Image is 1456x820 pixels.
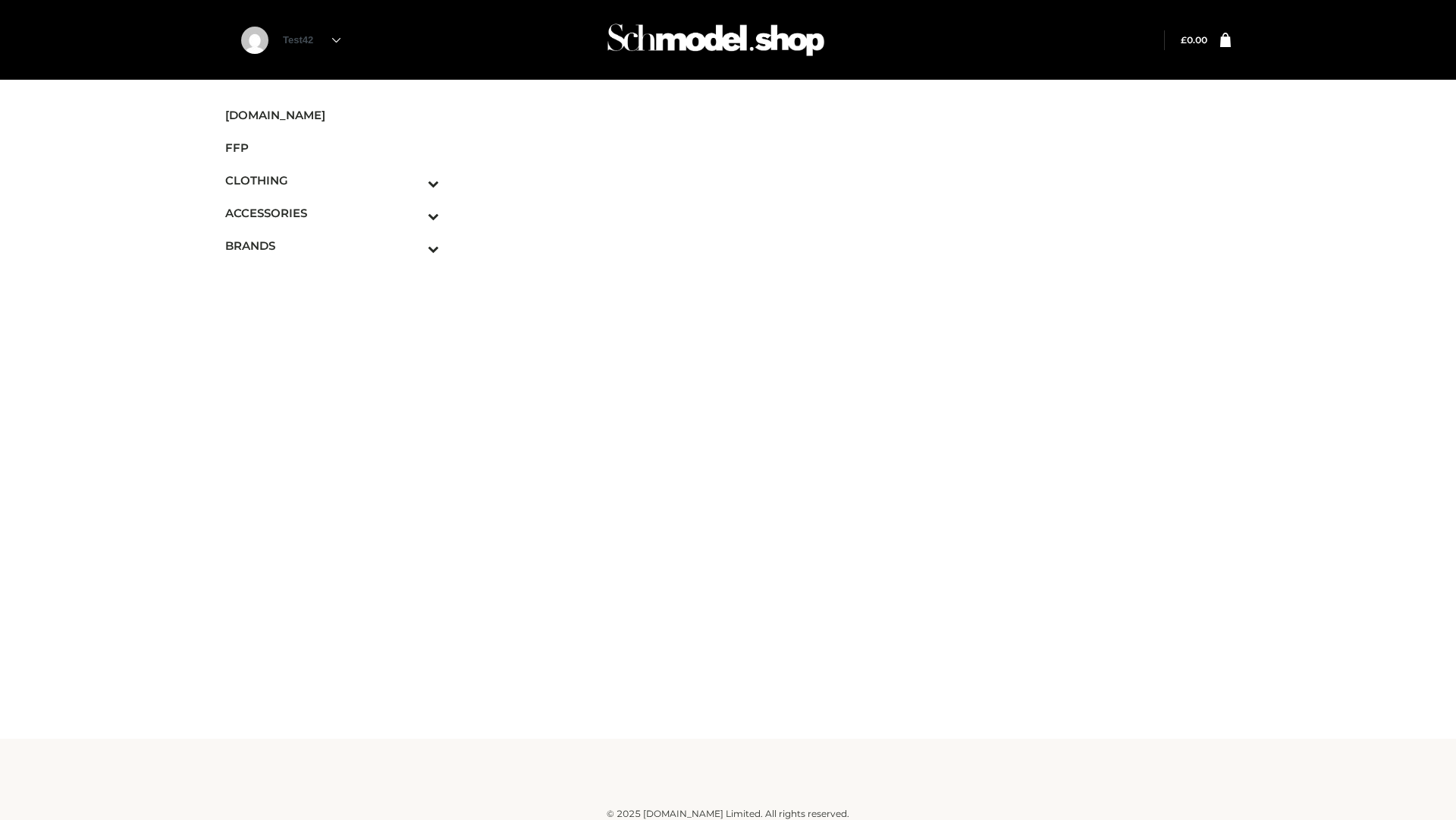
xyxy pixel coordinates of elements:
span: [DOMAIN_NAME] [225,106,439,124]
a: ACCESSORIESToggle Submenu [225,197,439,229]
span: £ [1181,34,1187,46]
a: £0.00 [1181,34,1207,46]
span: BRANDS [225,237,439,254]
span: FFP [225,139,439,156]
a: [DOMAIN_NAME] [225,99,439,131]
button: Toggle Submenu [386,197,439,229]
a: CLOTHINGToggle Submenu [225,164,439,197]
a: FFP [225,131,439,164]
button: Toggle Submenu [386,229,439,262]
img: Schmodel Admin 964 [602,10,830,70]
button: Toggle Submenu [386,164,439,197]
a: Test42 [283,34,340,46]
bdi: 0.00 [1181,34,1207,46]
span: ACCESSORIES [225,204,439,222]
span: CLOTHING [225,172,439,189]
a: BRANDSToggle Submenu [225,229,439,262]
